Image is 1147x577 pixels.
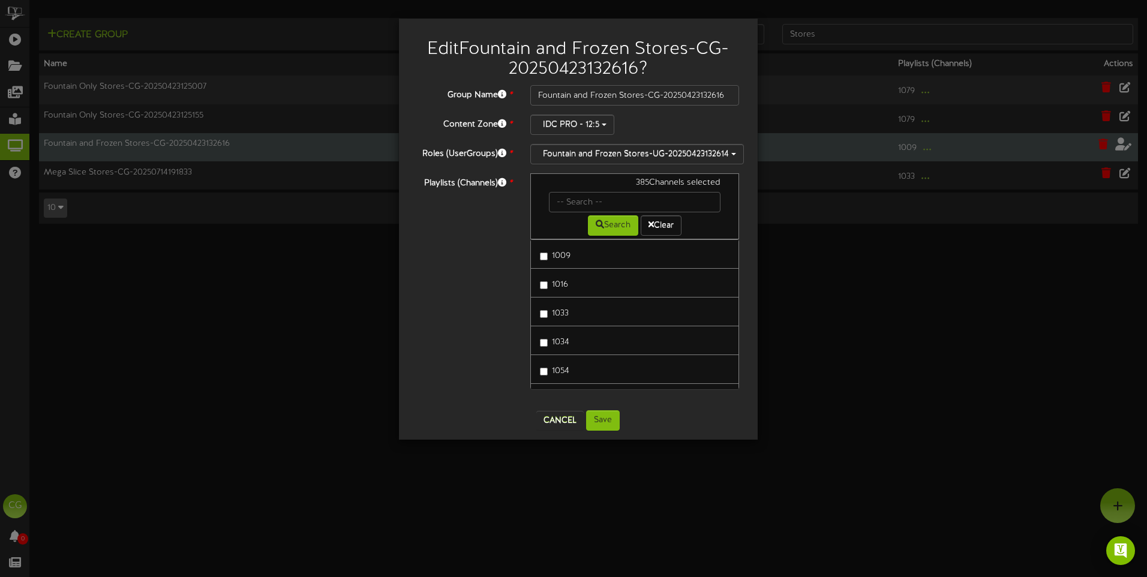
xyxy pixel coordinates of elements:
[586,410,620,431] button: Save
[540,177,730,192] div: 385 Channels selected
[540,246,571,262] label: 1009
[540,310,548,318] input: 1033
[540,339,548,347] input: 1034
[540,303,569,320] label: 1033
[408,144,521,160] label: Roles (UserGroups)
[408,115,521,131] label: Content Zone
[540,253,548,260] input: 1009
[540,275,568,291] label: 1016
[641,215,681,236] button: Clear
[1106,536,1135,565] div: Open Intercom Messenger
[536,411,584,430] button: Cancel
[417,40,740,79] h2: Edit Fountain and Frozen Stores-CG-20250423132616 ?
[530,144,744,164] button: Fountain and Frozen Stores-UG-20250423132614
[530,85,740,106] input: Channel Group Name
[549,192,721,212] input: -- Search --
[408,173,521,190] label: Playlists (Channels)
[588,215,638,236] button: Search
[540,281,548,289] input: 1016
[408,85,521,101] label: Group Name
[540,368,548,375] input: 1054
[530,115,614,135] button: IDC PRO - 12:5
[540,361,569,377] label: 1054
[540,332,569,348] label: 1034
